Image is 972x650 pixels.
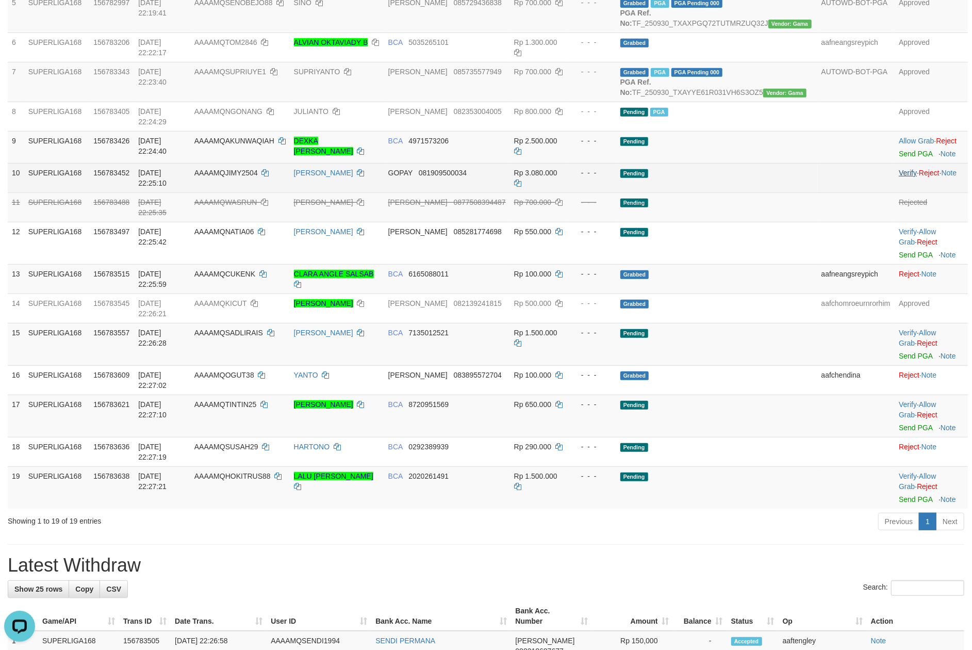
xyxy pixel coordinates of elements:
span: BCA [388,472,403,480]
span: Marked by aafandaneth [650,108,668,117]
a: Copy [69,580,100,598]
span: Copy 6165088011 to clipboard [408,270,449,278]
a: Note [942,169,957,177]
span: Rp 800.000 [514,107,551,116]
span: BCA [388,443,403,451]
span: Rp 100.000 [514,270,551,278]
span: Show 25 rows [14,585,62,593]
div: - - - [572,168,612,178]
a: Send PGA [899,251,932,259]
a: SUPRIYANTO [294,68,340,76]
td: SUPERLIGA168 [24,32,90,62]
span: Copy 5035265101 to clipboard [408,38,449,46]
div: - - - [572,106,612,117]
span: AAAAMQHOKITRUS88 [194,472,271,480]
span: 156783545 [93,299,129,307]
a: Verify [899,169,917,177]
a: Show 25 rows [8,580,69,598]
span: Copy 0877508394487 to clipboard [454,198,506,206]
span: AAAAMQNATIA06 [194,228,254,236]
a: [PERSON_NAME] [294,299,353,307]
a: Reject [936,137,957,145]
a: CLARA ANGLE SALSAB [294,270,374,278]
span: AAAAMQAKUNWAQIAH [194,137,274,145]
span: Pending [620,443,648,452]
td: 15 [8,323,24,365]
span: [DATE] 22:25:10 [138,169,167,187]
a: Send PGA [899,495,932,503]
a: CSV [100,580,128,598]
div: - - - [572,269,612,279]
span: AAAAMQKICUT [194,299,247,307]
div: - - - [572,136,612,146]
td: Approved [895,102,968,131]
span: AAAAMQTINTIN25 [194,400,257,409]
span: [DATE] 22:25:35 [138,198,167,217]
input: Search: [891,580,964,596]
td: 18 [8,437,24,466]
span: AAAAMQCUKENK [194,270,255,278]
span: Grabbed [620,270,649,279]
a: Previous [878,513,919,530]
td: · [895,365,968,395]
span: Pending [620,137,648,146]
span: · [899,472,936,491]
th: Amount: activate to sort column ascending [592,602,673,631]
span: 156783405 [93,107,129,116]
td: 9 [8,131,24,163]
span: Rp 3.080.000 [514,169,557,177]
span: Rp 550.000 [514,228,551,236]
span: [DATE] 22:27:02 [138,371,167,389]
a: Send PGA [899,352,932,360]
td: aafchendina [817,365,895,395]
a: [PERSON_NAME] [294,169,353,177]
td: aafneangsreypich [817,32,895,62]
span: Rp 2.500.000 [514,137,557,145]
div: - - - [572,328,612,338]
span: [PERSON_NAME] [516,637,575,645]
span: AAAAMQSADLIRAIS [194,329,263,337]
div: - - - [572,442,612,452]
td: aafneangsreypich [817,264,895,294]
a: [PERSON_NAME] [294,228,353,236]
span: Grabbed [620,39,649,47]
td: SUPERLIGA168 [24,264,90,294]
a: Verify [899,472,917,480]
td: aafchomroeurnrorhim [817,294,895,323]
div: - - - [572,197,612,207]
span: Copy 085281774698 to clipboard [454,228,502,236]
span: [PERSON_NAME] [388,107,448,116]
a: Verify [899,400,917,409]
a: JULIANTO [294,107,328,116]
td: 8 [8,102,24,131]
b: PGA Ref. No: [620,9,651,27]
span: Grabbed [620,68,649,77]
a: YANTO [294,371,318,379]
a: Reject [899,371,919,379]
a: SENDI PERMANA [375,637,435,645]
td: SUPERLIGA168 [24,192,90,222]
span: [DATE] 22:27:19 [138,443,167,461]
td: 12 [8,222,24,264]
div: - - - [572,370,612,380]
td: 14 [8,294,24,323]
span: · [899,329,936,347]
a: Note [921,443,937,451]
span: 156783557 [93,329,129,337]
a: [PERSON_NAME] [294,329,353,337]
th: Op: activate to sort column ascending [779,602,867,631]
span: BCA [388,38,403,46]
button: Open LiveChat chat widget [4,4,35,35]
div: - - - [572,37,612,47]
span: AAAAMQNGONANG [194,107,262,116]
td: SUPERLIGA168 [24,294,90,323]
a: 1 [919,513,936,530]
span: AAAAMQWASRUN [194,198,257,206]
a: Allow Grab [899,329,936,347]
a: Note [871,637,886,645]
span: [PERSON_NAME] [388,228,448,236]
a: Note [921,270,937,278]
td: 19 [8,466,24,509]
td: TF_250930_TXAYYE61R031VH6S3OZ5 [616,62,817,102]
span: Copy 7135012521 to clipboard [408,329,449,337]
